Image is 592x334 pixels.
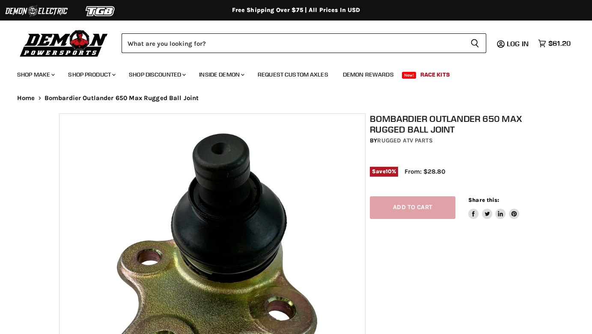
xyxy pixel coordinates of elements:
span: Save % [370,167,398,176]
a: Demon Rewards [336,66,400,83]
input: Search [122,33,464,53]
a: Race Kits [414,66,456,83]
span: 10 [386,168,392,174]
a: Home [17,95,35,102]
a: Shop Make [11,66,60,83]
span: Log in [507,39,529,48]
span: Share this: [468,197,499,203]
ul: Main menu [11,62,568,83]
span: From: $28.80 [405,168,445,175]
aside: Share this: [468,196,519,219]
a: Request Custom Axles [251,66,335,83]
button: Search [464,33,486,53]
a: $61.20 [534,37,575,50]
img: Demon Electric Logo 2 [4,3,68,19]
a: Shop Product [62,66,121,83]
form: Product [122,33,486,53]
a: Log in [503,40,534,47]
a: Rugged ATV Parts [377,137,432,144]
span: $61.20 [548,39,571,47]
span: New! [402,72,416,79]
div: by [370,136,537,145]
img: Demon Powersports [17,28,111,58]
a: Shop Discounted [122,66,191,83]
a: Inside Demon [193,66,250,83]
img: TGB Logo 2 [68,3,133,19]
span: Bombardier Outlander 650 Max Rugged Ball Joint [45,95,199,102]
h1: Bombardier Outlander 650 Max Rugged Ball Joint [370,113,537,135]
